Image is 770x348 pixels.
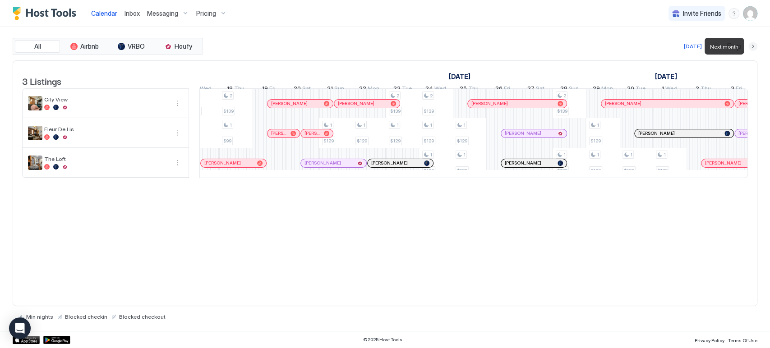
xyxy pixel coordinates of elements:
[190,83,214,96] a: September 17, 2025
[80,42,99,50] span: Airbnb
[172,98,183,109] div: menu
[457,168,467,174] span: $129
[447,70,473,83] a: September 1, 2025
[463,152,466,158] span: 1
[124,9,140,17] span: Inbox
[391,83,414,96] a: September 23, 2025
[457,138,467,144] span: $129
[65,313,107,320] span: Blocked checkin
[302,85,311,94] span: Sat
[593,85,600,94] span: 29
[172,128,183,138] div: menu
[423,83,448,96] a: September 24, 2025
[28,126,42,140] div: listing image
[590,83,615,96] a: September 29, 2025
[659,83,679,96] a: October 1, 2025
[605,101,641,106] span: [PERSON_NAME]
[128,42,145,50] span: VRBO
[536,85,544,94] span: Sat
[710,43,738,50] span: Next month
[590,168,601,174] span: $129
[662,85,664,94] span: 1
[119,313,166,320] span: Blocked checkout
[682,41,703,52] button: [DATE]
[397,93,399,99] span: 2
[693,83,713,96] a: October 2, 2025
[525,83,547,96] a: September 27, 2025
[330,122,332,128] span: 1
[225,83,247,96] a: September 18, 2025
[430,122,432,128] span: 1
[13,336,40,344] a: App Store
[736,85,742,94] span: Fri
[172,128,183,138] button: More options
[397,122,399,128] span: 1
[230,93,232,99] span: 2
[271,101,308,106] span: [PERSON_NAME]
[560,85,567,94] span: 28
[665,85,677,94] span: Wed
[460,85,467,94] span: 25
[493,83,512,96] a: September 26, 2025
[271,130,287,136] span: [PERSON_NAME]
[22,74,61,87] span: 3 Listings
[393,85,401,94] span: 23
[325,83,346,96] a: September 21, 2025
[28,156,42,170] div: listing image
[434,85,446,94] span: Wed
[359,85,366,94] span: 22
[402,85,412,94] span: Tue
[147,9,178,18] span: Messaging
[371,160,408,166] span: [PERSON_NAME]
[505,160,541,166] span: [PERSON_NAME]
[563,93,566,99] span: 2
[558,83,581,96] a: September 28, 2025
[463,122,466,128] span: 1
[638,130,675,136] span: [PERSON_NAME]
[729,8,739,19] div: menu
[363,337,402,343] span: © 2025 Host Tools
[505,130,541,136] span: [PERSON_NAME]
[630,152,632,158] span: 1
[44,126,169,133] span: Fleur De Lis
[695,335,724,344] a: Privacy Policy
[457,83,481,96] a: September 25, 2025
[223,108,234,114] span: $109
[13,38,203,55] div: tab-group
[625,83,648,96] a: September 30, 2025
[15,40,60,53] button: All
[495,85,503,94] span: 26
[172,98,183,109] button: More options
[26,313,53,320] span: Min nights
[557,168,567,174] span: $129
[28,96,42,110] div: listing image
[624,168,634,174] span: $129
[424,168,434,174] span: $129
[430,93,433,99] span: 2
[390,108,401,114] span: $139
[424,108,434,114] span: $139
[323,138,334,144] span: $129
[13,7,80,20] div: Host Tools Logo
[601,85,613,94] span: Mon
[227,85,233,94] span: 18
[9,317,31,339] div: Open Intercom Messenger
[684,42,702,50] div: [DATE]
[729,83,744,96] a: October 3, 2025
[196,9,216,18] span: Pricing
[175,42,192,50] span: Houfy
[172,157,183,168] button: More options
[527,85,535,94] span: 27
[700,85,710,94] span: Thu
[743,6,757,21] div: User profile
[731,85,734,94] span: 3
[204,160,241,166] span: [PERSON_NAME]
[590,138,601,144] span: $129
[468,85,479,94] span: Thu
[43,336,70,344] a: Google Play Store
[230,122,232,128] span: 1
[291,83,313,96] a: September 20, 2025
[636,85,646,94] span: Tue
[44,96,169,103] span: City View
[172,157,183,168] div: menu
